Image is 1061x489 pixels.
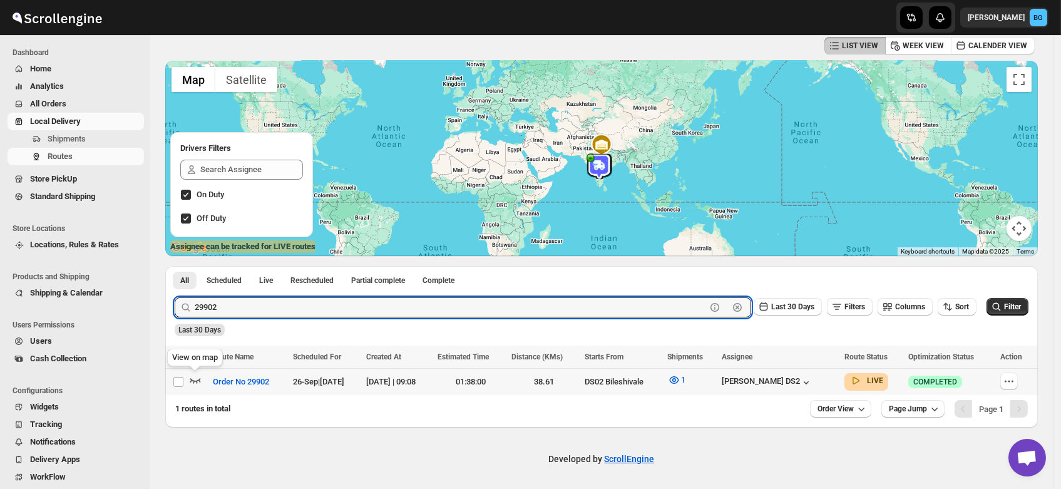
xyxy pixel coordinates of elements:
[960,8,1048,28] button: User menu
[438,353,489,361] span: Estimated Time
[173,272,197,289] button: All routes
[366,353,401,361] span: Created At
[1000,353,1022,361] span: Action
[13,48,144,58] span: Dashboard
[13,272,144,282] span: Products and Shipping
[818,404,854,414] span: Order View
[511,376,577,388] div: 38.61
[8,332,144,350] button: Users
[844,353,888,361] span: Route Status
[881,400,945,418] button: Page Jump
[849,374,883,387] button: LIVE
[30,81,64,91] span: Analytics
[8,350,144,368] button: Cash Collection
[754,298,822,316] button: Last 30 Days
[585,376,660,388] div: DS02 Bileshivale
[903,41,944,51] span: WEEK VIEW
[30,402,59,411] span: Widgets
[200,160,303,180] input: Search Assignee
[8,148,144,165] button: Routes
[8,468,144,486] button: WorkFlow
[962,248,1009,255] span: Map data ©2025
[955,302,969,311] span: Sort
[30,336,52,346] span: Users
[605,454,655,464] a: ScrollEngine
[215,67,277,92] button: Show satellite imagery
[722,353,752,361] span: Assignee
[668,353,704,361] span: Shipments
[180,142,303,155] h2: Drivers Filters
[213,353,254,361] span: Route Name
[207,275,242,286] span: Scheduled
[885,37,951,54] button: WEEK VIEW
[951,37,1035,54] button: CALENDER VIEW
[511,353,563,361] span: Distance (KMs)
[205,372,277,392] button: Order No 29902
[293,353,341,361] span: Scheduled For
[8,451,144,468] button: Delivery Apps
[13,386,144,396] span: Configurations
[824,37,886,54] button: LIST VIEW
[660,370,694,390] button: 1
[682,375,686,384] span: 1
[8,398,144,416] button: Widgets
[178,326,221,334] span: Last 30 Days
[30,99,66,108] span: All Orders
[810,400,871,418] button: Order View
[10,2,104,33] img: ScrollEngine
[30,472,66,481] span: WorkFlow
[979,404,1003,414] span: Page
[48,134,86,143] span: Shipments
[170,240,315,253] label: Assignee can be tracked for LIVE routes
[8,284,144,302] button: Shipping & Calendar
[30,192,95,201] span: Standard Shipping
[30,116,81,126] span: Local Delivery
[771,302,814,311] span: Last 30 Days
[895,302,925,311] span: Columns
[901,247,955,256] button: Keyboard shortcuts
[8,416,144,433] button: Tracking
[731,301,744,314] button: Clear
[908,353,974,361] span: Optimization Status
[549,453,655,465] p: Developed by
[30,240,119,249] span: Locations, Rules & Rates
[955,400,1028,418] nav: Pagination
[1034,14,1043,22] text: BG
[878,298,933,316] button: Columns
[168,240,210,256] a: Open this area in Google Maps (opens a new window)
[8,60,144,78] button: Home
[213,376,269,388] span: Order No 29902
[30,437,76,446] span: Notifications
[30,455,80,464] span: Delivery Apps
[842,41,878,51] span: LIST VIEW
[968,41,1027,51] span: CALENDER VIEW
[8,236,144,254] button: Locations, Rules & Rates
[197,214,226,223] span: Off Duty
[999,404,1003,414] b: 1
[722,376,812,389] button: [PERSON_NAME] DS2
[8,95,144,113] button: All Orders
[423,275,454,286] span: Complete
[290,275,334,286] span: Rescheduled
[30,174,77,183] span: Store PickUp
[1008,439,1046,476] div: Open chat
[48,152,73,161] span: Routes
[30,288,103,297] span: Shipping & Calendar
[293,377,344,386] span: 26-Sep | [DATE]
[913,377,957,387] span: COMPLETED
[351,275,405,286] span: Partial complete
[1030,9,1047,26] span: Brajesh Giri
[438,376,503,388] div: 01:38:00
[987,298,1028,316] button: Filter
[8,130,144,148] button: Shipments
[13,224,144,234] span: Store Locations
[366,376,430,388] div: [DATE] | 09:08
[195,297,706,317] input: Press enter after typing | Search Eg. Order No 29902
[968,13,1025,23] p: [PERSON_NAME]
[1007,216,1032,241] button: Map camera controls
[175,404,230,413] span: 1 routes in total
[827,298,873,316] button: Filters
[13,320,144,330] span: Users Permissions
[1007,67,1032,92] button: Toggle fullscreen view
